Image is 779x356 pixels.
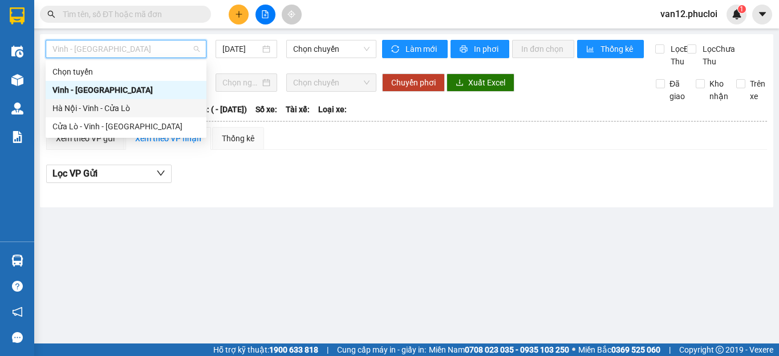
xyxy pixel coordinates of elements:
[745,77,770,103] span: Trên xe
[287,10,295,18] span: aim
[213,343,318,356] span: Hỗ trợ kỹ thuật:
[405,43,439,55] span: Làm mới
[269,345,318,354] strong: 1900 633 818
[382,73,445,92] button: Chuyển phơi
[46,99,206,117] div: Hà Nội - Vinh - Cửa Lò
[572,347,575,352] span: ⚪️
[135,132,201,145] div: Xem theo VP nhận
[705,77,733,103] span: Kho nhận
[601,43,635,55] span: Thống kê
[586,45,596,54] span: bar-chart
[10,7,25,24] img: logo-vxr
[752,5,772,24] button: caret-down
[11,103,23,114] img: warehouse-icon
[52,40,200,58] span: Vinh - Hà Tĩnh
[46,165,172,183] button: Lọc VP Gửi
[180,103,247,116] span: Chuyến: ( - [DATE])
[465,345,569,354] strong: 0708 023 035 - 0935 103 250
[222,76,260,89] input: Chọn ngày
[12,332,23,343] span: message
[255,103,277,116] span: Số xe:
[46,117,206,136] div: Cửa Lò - Vinh - Hà Nội
[460,45,469,54] span: printer
[156,169,165,178] span: down
[738,5,746,13] sup: 1
[229,5,249,24] button: plus
[429,343,569,356] span: Miền Nam
[52,84,200,96] div: Vinh - [GEOGRAPHIC_DATA]
[447,73,514,92] button: downloadXuất Excel
[611,345,660,354] strong: 0369 525 060
[337,343,426,356] span: Cung cấp máy in - giấy in:
[12,306,23,317] span: notification
[651,7,727,21] span: van12.phucloi
[665,77,689,103] span: Đã giao
[222,43,260,55] input: 13/08/2025
[46,81,206,99] div: Vinh - Hà Tĩnh
[474,43,500,55] span: In phơi
[235,10,243,18] span: plus
[716,346,724,354] span: copyright
[52,102,200,114] div: Hà Nội - Vinh - Cửa Lò
[255,5,275,24] button: file-add
[63,8,197,21] input: Tìm tên, số ĐT hoặc mã đơn
[391,45,401,54] span: sync
[669,343,671,356] span: |
[47,10,55,18] span: search
[578,343,660,356] span: Miền Bắc
[11,131,23,143] img: solution-icon
[52,120,200,133] div: Cửa Lò - Vinh - [GEOGRAPHIC_DATA]
[222,132,254,145] div: Thống kê
[11,46,23,58] img: warehouse-icon
[577,40,644,58] button: bar-chartThống kê
[12,281,23,292] span: question-circle
[698,43,737,68] span: Lọc Chưa Thu
[293,74,370,91] span: Chọn chuyến
[318,103,347,116] span: Loại xe:
[261,10,269,18] span: file-add
[382,40,448,58] button: syncLàm mới
[52,66,200,78] div: Chọn tuyến
[666,43,696,68] span: Lọc Đã Thu
[11,255,23,267] img: warehouse-icon
[46,63,206,81] div: Chọn tuyến
[56,132,115,145] div: Xem theo VP gửi
[11,74,23,86] img: warehouse-icon
[293,40,370,58] span: Chọn chuyến
[451,40,509,58] button: printerIn phơi
[52,166,98,181] span: Lọc VP Gửi
[282,5,302,24] button: aim
[757,9,768,19] span: caret-down
[327,343,328,356] span: |
[286,103,310,116] span: Tài xế:
[740,5,744,13] span: 1
[732,9,742,19] img: icon-new-feature
[512,40,574,58] button: In đơn chọn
